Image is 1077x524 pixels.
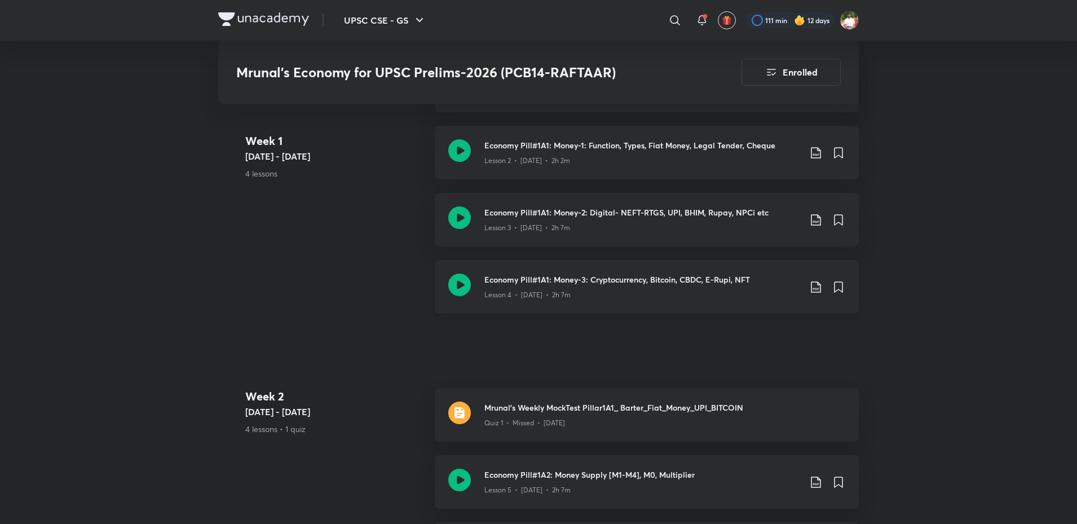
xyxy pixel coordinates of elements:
[840,11,859,30] img: Shashank Soni
[245,423,426,435] p: 4 lessons • 1 quiz
[218,12,309,26] img: Company Logo
[218,12,309,29] a: Company Logo
[448,402,471,424] img: quiz
[435,126,859,193] a: Economy Pill#1A1: Money-1: Function, Types, Fiat Money, Legal Tender, ChequeLesson 2 • [DATE] • 2...
[484,156,570,166] p: Lesson 2 • [DATE] • 2h 2m
[484,469,800,481] h3: Economy Pill#1A2: Money Supply [M1-M4], M0, Multiplier
[484,402,845,413] h3: Mrunal's Weekly MockTest Pillar1A1_ Barter_Fiat_Money_UPI_BITCOIN
[245,133,426,149] h4: Week 1
[484,223,570,233] p: Lesson 3 • [DATE] • 2h 7m
[484,290,571,300] p: Lesson 4 • [DATE] • 2h 7m
[484,274,800,285] h3: Economy Pill#1A1: Money-3: Cryptocurrency, Bitcoin, CBDC, E-Rupi, NFT
[435,455,859,522] a: Economy Pill#1A2: Money Supply [M1-M4], M0, MultiplierLesson 5 • [DATE] • 2h 7m
[794,15,805,26] img: streak
[337,9,433,32] button: UPSC CSE - GS
[245,149,426,163] h5: [DATE] - [DATE]
[236,64,678,81] h3: Mrunal’s Economy for UPSC Prelims-2026 (PCB14-RAFTAAR)
[435,193,859,260] a: Economy Pill#1A1: Money-2: Digital- NEFT-RTGS, UPI, BHIM, Rupay, NPCi etcLesson 3 • [DATE] • 2h 7m
[484,206,800,218] h3: Economy Pill#1A1: Money-2: Digital- NEFT-RTGS, UPI, BHIM, Rupay, NPCi etc
[741,59,841,86] button: Enrolled
[722,15,732,25] img: avatar
[484,485,571,495] p: Lesson 5 • [DATE] • 2h 7m
[245,168,426,179] p: 4 lessons
[484,418,565,428] p: Quiz 1 • Missed • [DATE]
[245,388,426,405] h4: Week 2
[435,388,859,455] a: quizMrunal's Weekly MockTest Pillar1A1_ Barter_Fiat_Money_UPI_BITCOINQuiz 1 • Missed • [DATE]
[484,139,800,151] h3: Economy Pill#1A1: Money-1: Function, Types, Fiat Money, Legal Tender, Cheque
[718,11,736,29] button: avatar
[245,405,426,419] h5: [DATE] - [DATE]
[435,260,859,327] a: Economy Pill#1A1: Money-3: Cryptocurrency, Bitcoin, CBDC, E-Rupi, NFTLesson 4 • [DATE] • 2h 7m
